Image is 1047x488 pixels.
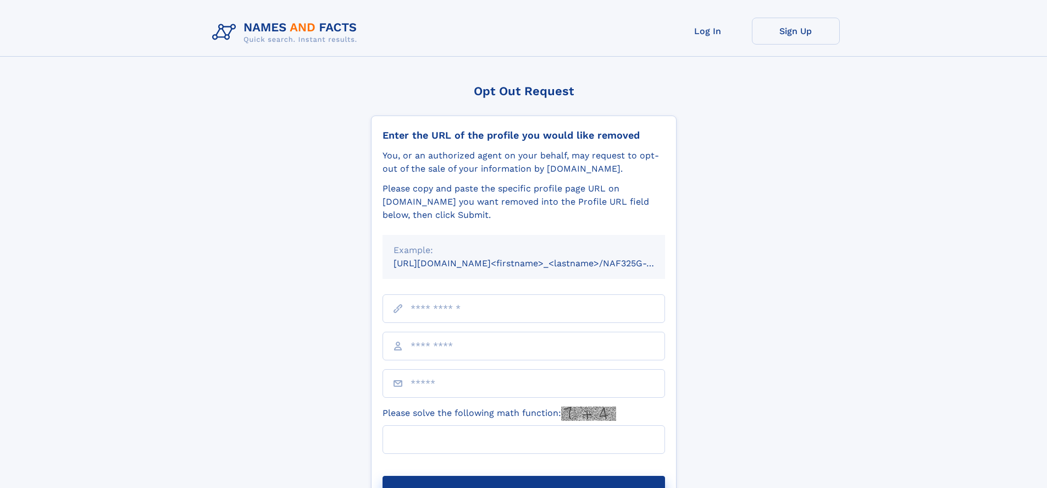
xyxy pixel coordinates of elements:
[394,258,686,268] small: [URL][DOMAIN_NAME]<firstname>_<lastname>/NAF325G-xxxxxxxx
[664,18,752,45] a: Log In
[383,407,616,421] label: Please solve the following math function:
[394,244,654,257] div: Example:
[383,149,665,176] div: You, or an authorized agent on your behalf, may request to opt-out of the sale of your informatio...
[371,84,677,98] div: Opt Out Request
[752,18,840,45] a: Sign Up
[208,18,366,47] img: Logo Names and Facts
[383,182,665,222] div: Please copy and paste the specific profile page URL on [DOMAIN_NAME] you want removed into the Pr...
[383,129,665,141] div: Enter the URL of the profile you would like removed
